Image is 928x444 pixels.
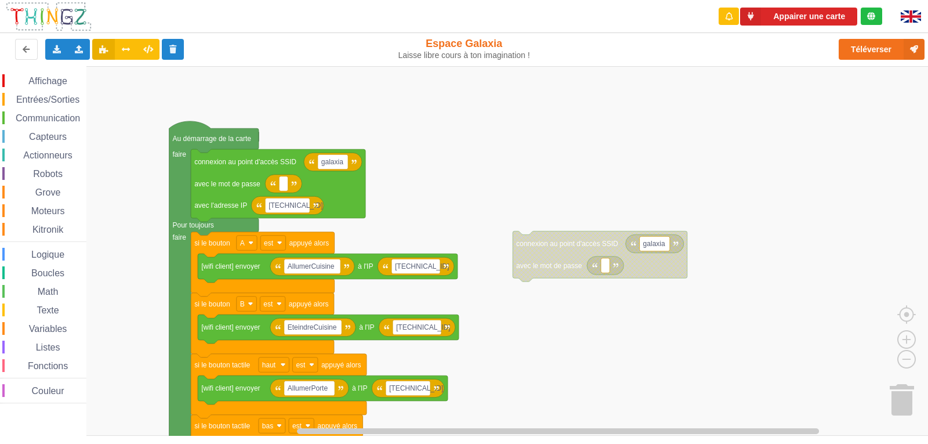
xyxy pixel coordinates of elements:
[352,384,367,392] text: à l'IP
[30,386,66,396] span: Couleur
[201,384,260,392] text: [wifi client] envoyer
[839,39,925,60] button: Téléverser
[14,113,82,123] span: Communication
[240,299,245,308] text: B
[194,158,296,166] text: connexion au point d'accès SSID
[31,225,65,234] span: Kitronik
[321,158,343,166] text: galaxia
[385,50,544,60] div: Laisse libre cours à ton imagination !
[262,421,273,429] text: bas
[194,299,230,308] text: si le bouton
[395,262,449,270] text: [TECHNICAL_ID]
[289,239,329,247] text: appuyé alors
[30,268,66,278] span: Boucles
[27,76,68,86] span: Affichage
[194,360,250,369] text: si le bouton tactile
[194,421,250,429] text: si le bouton tactile
[34,342,62,352] span: Listes
[262,360,276,369] text: haut
[359,323,374,331] text: à l'IP
[516,240,618,248] text: connexion au point d'accès SSID
[385,37,544,60] div: Espace Galaxia
[30,206,67,216] span: Moteurs
[288,262,335,270] text: AllumerCuisine
[194,201,247,210] text: avec l'adresse IP
[389,384,443,392] text: [TECHNICAL_ID]
[358,262,373,270] text: à l'IP
[27,132,68,142] span: Capteurs
[269,201,322,210] text: [TECHNICAL_ID]
[31,169,64,179] span: Robots
[5,1,92,32] img: thingz_logo.png
[14,95,81,104] span: Entrées/Sorties
[263,299,273,308] text: est
[240,239,245,247] text: A
[901,10,921,23] img: gb.png
[30,250,66,259] span: Logique
[288,323,337,331] text: EteindreCuisine
[396,323,450,331] text: [TECHNICAL_ID]
[34,187,63,197] span: Grove
[21,150,74,160] span: Actionneurs
[321,360,361,369] text: appuyé alors
[36,287,60,297] span: Math
[289,299,329,308] text: appuyé alors
[201,323,260,331] text: [wifi client] envoyer
[292,421,302,429] text: est
[516,261,582,269] text: avec le mot de passe
[264,239,274,247] text: est
[643,240,665,248] text: galaxia
[296,360,306,369] text: est
[317,421,357,429] text: appuyé alors
[194,179,260,187] text: avec le mot de passe
[173,150,187,158] text: faire
[740,8,857,26] button: Appairer une carte
[173,221,214,229] text: Pour toujours
[26,361,70,371] span: Fonctions
[35,305,60,315] span: Texte
[27,324,69,334] span: Variables
[861,8,882,25] div: Tu es connecté au serveur de création de Thingz
[201,262,260,270] text: [wifi client] envoyer
[173,233,187,241] text: faire
[194,239,230,247] text: si le bouton
[173,135,252,143] text: Au démarrage de la carte
[288,384,328,392] text: AllumerPorte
